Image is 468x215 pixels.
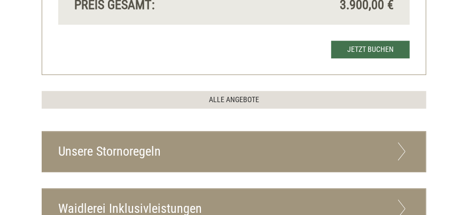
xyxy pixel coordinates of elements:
[331,41,410,58] a: Jetzt buchen
[42,91,426,109] a: ALLE ANGEBOTE
[42,132,426,172] div: Unsere Stornoregeln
